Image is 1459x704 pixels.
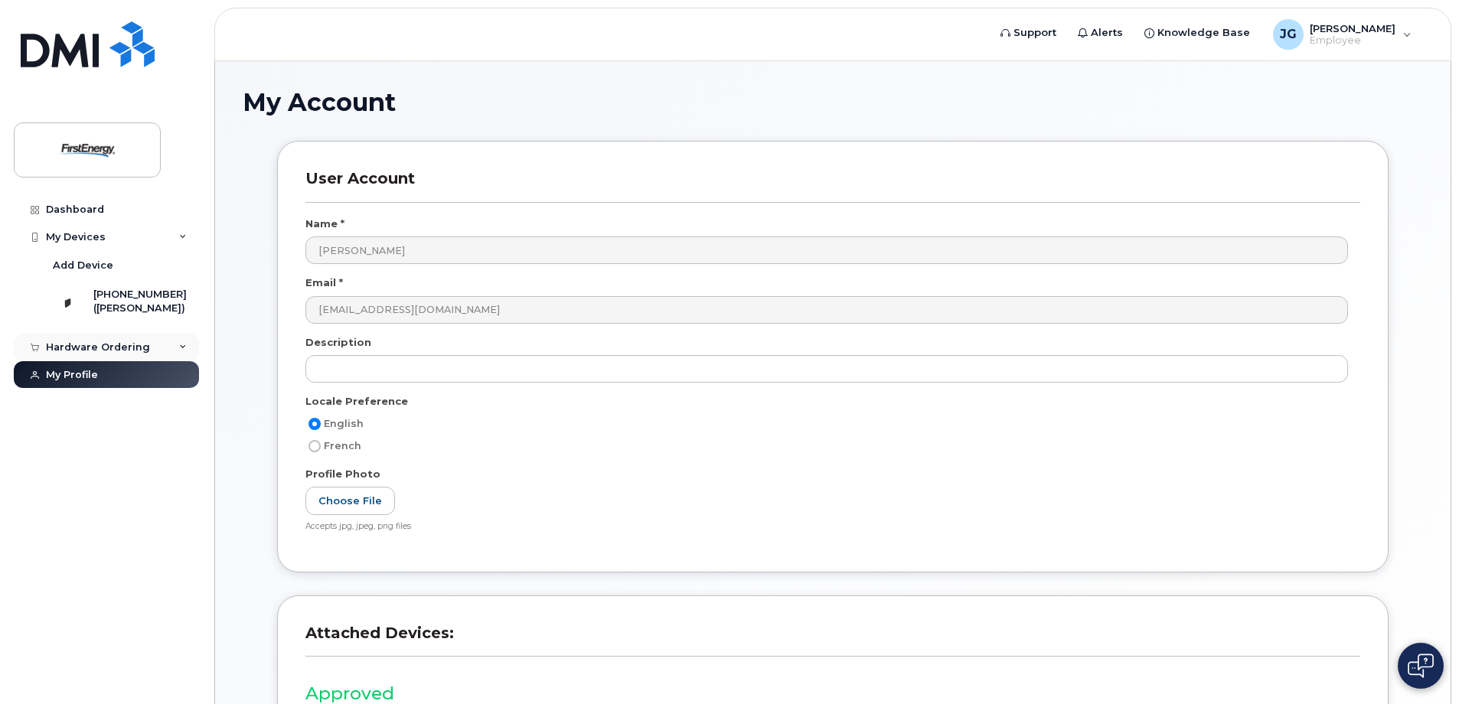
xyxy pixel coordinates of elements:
img: Open chat [1408,653,1434,678]
div: Accepts jpg, jpeg, png files [305,521,1348,533]
h3: Attached Devices: [305,624,1360,657]
label: Email * [305,275,343,290]
input: French [308,440,321,452]
label: Profile Photo [305,467,380,481]
label: Locale Preference [305,394,408,409]
input: English [308,418,321,430]
label: Description [305,335,371,350]
h3: Approved [305,684,1360,703]
span: English [324,418,364,429]
label: Name * [305,217,344,231]
label: Choose File [305,487,395,515]
h1: My Account [243,89,1423,116]
h3: User Account [305,169,1360,202]
span: French [324,440,361,451]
